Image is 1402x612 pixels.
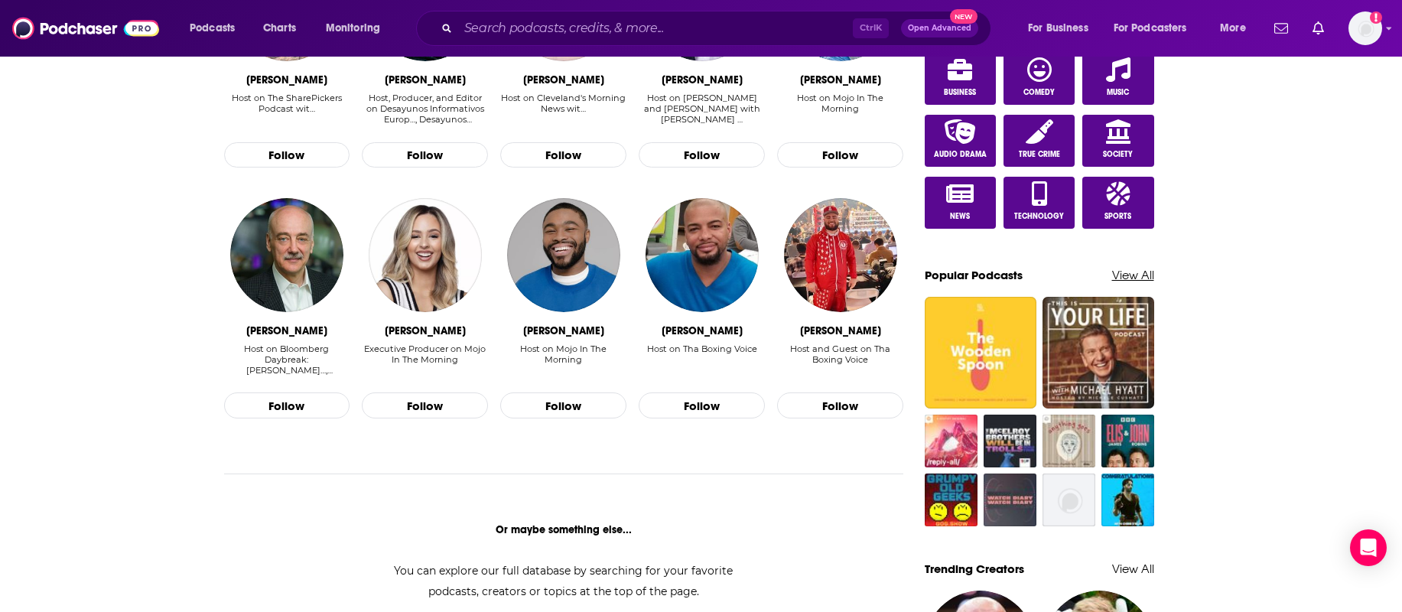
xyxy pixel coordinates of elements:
[246,324,327,337] div: Doug Krizner
[1082,53,1154,105] a: Music
[647,343,757,354] div: Host on Tha Boxing Voice
[639,93,765,125] div: Host on [PERSON_NAME] and [PERSON_NAME] with [PERSON_NAME] …
[1104,16,1209,41] button: open menu
[662,73,743,86] div: Mike Evans
[523,324,604,337] div: Kevin Irwin II
[12,14,159,43] img: Podchaser - Follow, Share and Rate Podcasts
[777,93,903,114] div: Host on Mojo In The Morning
[224,93,350,125] div: Host on The SharePickers Podcast wit…
[639,142,765,168] button: Follow
[362,392,488,418] button: Follow
[646,198,759,311] img: Nestor Gibbs
[777,392,903,418] button: Follow
[944,88,976,97] span: Business
[950,212,970,221] span: News
[784,198,897,311] img: Daniel Alvarez
[934,150,987,159] span: Audio Drama
[1348,11,1382,45] button: Show profile menu
[925,297,1036,409] img: The Wooden Spoon
[362,142,488,168] button: Follow
[1043,297,1154,409] a: This is Your Life
[507,198,620,311] a: Kevin Irwin II
[224,93,350,114] div: Host on The SharePickers Podcast wit…
[500,343,626,365] div: Host on Mojo In The Morning
[925,177,997,229] a: News
[385,324,466,337] div: Kristin Penrose
[1017,16,1108,41] button: open menu
[362,93,488,125] div: Host, Producer, and Editor on Desayunos Informativos Europ…, Desayunos Informativos Europ…, Desay...
[984,415,1036,467] img: The McElroy Brothers Will Be In Trolls World Tour
[1350,529,1387,566] div: Open Intercom Messenger
[1220,18,1246,39] span: More
[1348,11,1382,45] img: User Profile
[458,16,853,41] input: Search podcasts, credits, & more...
[925,53,997,105] a: Business
[369,198,482,311] img: Kristin Penrose
[901,19,978,37] button: Open AdvancedNew
[1112,562,1154,576] a: View All
[500,392,626,418] button: Follow
[1114,18,1187,39] span: For Podcasters
[639,93,765,125] div: Host on Stokley and Evans with Mark …
[662,324,743,337] div: Nestor Gibbs
[190,18,235,39] span: Podcasts
[1268,15,1294,41] a: Show notifications dropdown
[925,562,1024,576] a: Trending Creators
[1004,177,1075,229] a: Technology
[230,198,343,311] img: Doug Krizner
[777,142,903,168] button: Follow
[326,18,380,39] span: Monitoring
[1348,11,1382,45] span: Logged in as SimonElement
[376,561,752,602] div: You can explore our full database by searching for your favorite podcasts, creators or topics at ...
[853,18,889,38] span: Ctrl K
[1370,11,1382,24] svg: Add a profile image
[1209,16,1265,41] button: open menu
[908,24,971,32] span: Open Advanced
[362,343,488,376] div: Executive Producer on Mojo In The Morning
[1043,415,1095,467] img: anything goes with emma chamberlain
[362,343,488,365] div: Executive Producer on Mojo In The Morning
[1004,115,1075,167] a: True Crime
[925,474,977,526] img: Grumpy Old Geeks
[431,11,1006,46] div: Search podcasts, credits, & more...
[1019,150,1060,159] span: True Crime
[224,343,350,376] div: Host on Bloomberg Daybreak: Asia Edi…, Bloomberg News Now, and Bloomberg Daybreak: US Edition
[925,268,1023,282] a: Popular Podcasts
[639,392,765,418] button: Follow
[1082,115,1154,167] a: Society
[1043,474,1095,526] img: Shane And Friends
[179,16,255,41] button: open menu
[1082,177,1154,229] a: Sports
[1101,474,1154,526] img: Congratulations with Chris D'Elia
[1103,150,1133,159] span: Society
[385,73,466,86] div: Jorge Marín
[1107,88,1129,97] span: Music
[984,474,1036,526] img: Watch Diary
[1101,415,1154,467] a: Elis James and John Robins
[263,18,296,39] span: Charts
[950,9,977,24] span: New
[500,142,626,168] button: Follow
[647,343,757,376] div: Host on Tha Boxing Voice
[1028,18,1088,39] span: For Business
[800,73,881,86] div: Shannon Murphy
[1023,88,1055,97] span: Comedy
[224,343,350,376] div: Host on Bloomberg Daybreak: [PERSON_NAME]…, Bloomberg News Now, and Bloomberg Daybreak: US Edition
[1112,268,1154,282] a: View All
[925,115,997,167] a: Audio Drama
[315,16,400,41] button: open menu
[925,415,977,467] img: Reply All
[777,343,903,376] div: Host and Guest on Tha Boxing Voice
[246,73,327,86] div: Justin Waite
